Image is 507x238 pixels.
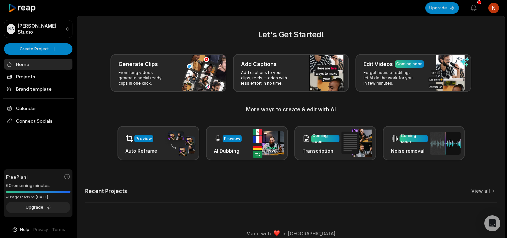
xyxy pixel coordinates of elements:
[312,133,338,145] div: Coming soon
[425,2,459,14] button: Upgrade
[363,60,393,68] h3: Edit Videos
[85,188,127,194] h2: Recent Projects
[4,71,72,82] a: Projects
[4,59,72,70] a: Home
[33,227,48,233] a: Privacy
[274,230,280,236] img: heart emoji
[12,227,29,233] button: Help
[6,182,70,189] div: 60 remaining minutes
[4,115,72,127] span: Connect Socials
[165,130,195,156] img: auto_reframe.png
[214,147,242,154] h3: AI Dubbing
[224,136,240,142] div: Preview
[4,43,72,55] button: Create Project
[6,202,70,213] button: Upgrade
[4,83,72,94] a: Brand template
[484,215,500,231] div: Open Intercom Messenger
[341,129,372,157] img: transcription.png
[85,105,497,113] h3: More ways to create & edit with AI
[118,70,170,86] p: From long videos generate social ready clips in one click.
[85,29,497,41] h2: Let's Get Started!
[118,60,158,68] h3: Generate Clips
[396,61,423,67] div: Coming soon
[241,60,277,68] h3: Add Captions
[136,136,152,142] div: Preview
[363,70,415,86] p: Forget hours of editing, let AI do the work for you in few minutes.
[471,188,490,194] a: View all
[391,147,428,154] h3: Noise removal
[302,147,339,154] h3: Transcription
[7,24,15,34] div: NS
[6,173,28,180] span: Free Plan!
[430,132,461,155] img: noise_removal.png
[253,129,284,158] img: ai_dubbing.png
[52,227,65,233] a: Terms
[125,147,157,154] h3: Auto Reframe
[6,195,70,200] div: *Usage resets on [DATE]
[401,133,427,145] div: Coming soon
[4,103,72,114] a: Calendar
[18,23,62,35] p: [PERSON_NAME] Studio
[241,70,293,86] p: Add captions to your clips, reels, stories with less effort in no time.
[83,230,499,237] div: Made with in [GEOGRAPHIC_DATA]
[20,227,29,233] span: Help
